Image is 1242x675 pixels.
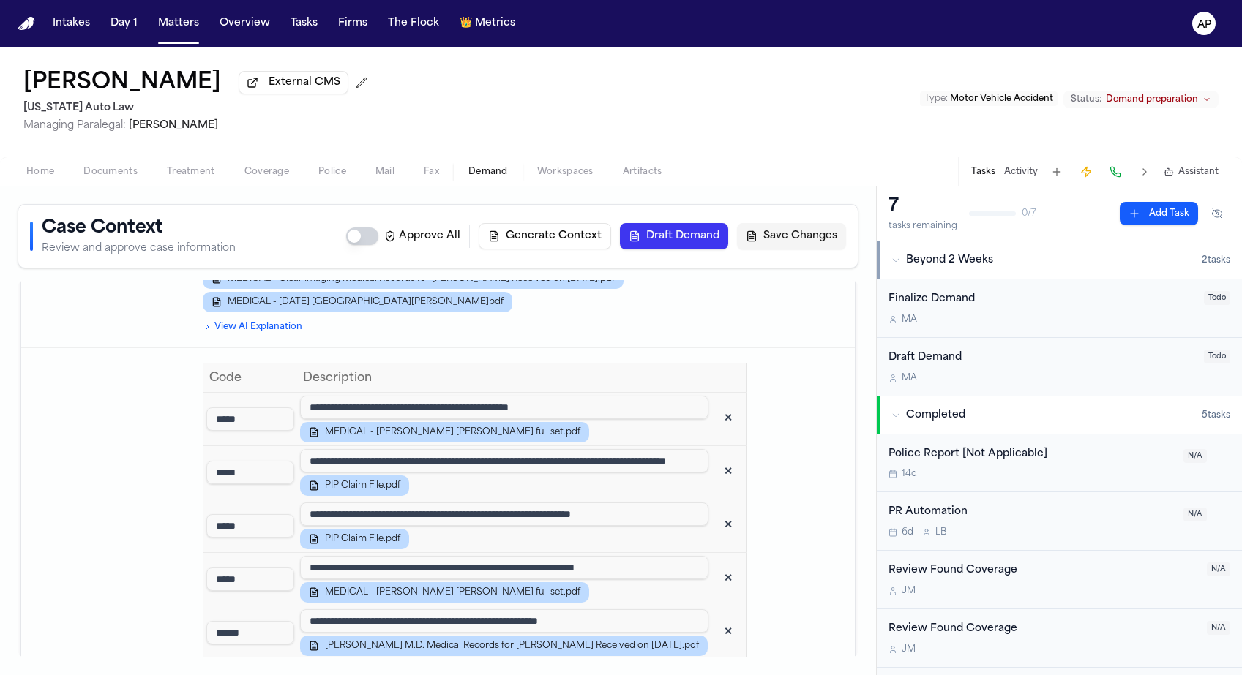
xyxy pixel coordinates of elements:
[877,241,1242,279] button: Beyond 2 Weeks2tasks
[129,120,218,131] span: [PERSON_NAME]
[1207,562,1230,576] span: N/A
[1106,94,1198,105] span: Demand preparation
[384,229,460,244] label: Approve All
[877,396,1242,434] button: Completed5tasks
[1207,621,1230,635] span: N/A
[18,17,35,31] a: Home
[23,120,126,131] span: Managing Paralegal:
[902,372,917,384] span: M A
[877,434,1242,493] div: Open task: Police Report [Not Applicable]
[1004,166,1038,178] button: Activity
[479,223,611,249] button: Generate Context
[877,338,1242,396] div: Open task: Draft Demand
[1063,91,1219,108] button: Change status from Demand preparation
[468,166,508,178] span: Demand
[537,166,594,178] span: Workspaces
[42,216,236,240] h1: Case Context
[1178,166,1219,178] span: Assistant
[23,99,373,117] h2: [US_STATE] Auto Law
[1120,202,1198,225] button: Add Task
[269,75,340,90] span: External CMS
[300,475,409,496] button: PIP Claim File.pdf
[23,70,221,97] button: Edit matter name
[902,585,916,597] span: J M
[167,166,215,178] span: Treatment
[906,253,993,268] span: Beyond 2 Weeks
[1183,449,1207,463] span: N/A
[902,314,917,325] span: M A
[382,10,445,37] button: The Flock
[285,10,323,37] button: Tasks
[203,292,512,312] button: MEDICAL - [DATE] [GEOGRAPHIC_DATA][PERSON_NAME]pdf
[83,166,138,178] span: Documents
[889,291,1195,308] div: Finalize Demand
[889,504,1175,521] div: PR Automation
[332,10,373,37] button: Firms
[203,363,297,393] th: Code
[935,527,947,538] span: L B
[424,166,439,178] span: Fax
[889,446,1175,463] div: Police Report [Not Applicable]
[1076,162,1096,182] button: Create Immediate Task
[906,408,965,423] span: Completed
[214,10,276,37] button: Overview
[877,492,1242,551] div: Open task: PR Automation
[920,91,1058,106] button: Edit Type: Motor Vehicle Accident
[715,459,741,486] button: Remove code
[300,582,589,603] button: MEDICAL - [PERSON_NAME] [PERSON_NAME] full set.pdf
[715,513,741,539] button: Remove code
[1204,202,1230,225] button: Hide completed tasks (⌘⇧H)
[620,223,728,249] button: Draft Demand
[889,220,957,232] div: tasks remaining
[715,406,741,432] button: Remove code
[47,10,96,37] button: Intakes
[297,363,711,393] th: Description
[889,621,1198,638] div: Review Found Coverage
[244,166,289,178] span: Coverage
[239,71,348,94] button: External CMS
[924,94,948,103] span: Type :
[1164,166,1219,178] button: Assistant
[715,619,741,646] button: Remove code
[23,70,221,97] h1: [PERSON_NAME]
[877,609,1242,668] div: Open task: Review Found Coverage
[300,422,589,442] button: MEDICAL - [PERSON_NAME] [PERSON_NAME] full set.pdf
[454,10,521,37] button: crownMetrics
[1047,162,1067,182] button: Add Task
[902,468,917,480] span: 14d
[877,279,1242,338] div: Open task: Finalize Demand
[1204,350,1230,363] span: Todo
[318,166,346,178] span: Police
[300,529,409,549] button: PIP Claim File.pdf
[203,321,747,333] summary: View AI Explanation
[902,644,916,655] span: J M
[889,350,1195,366] div: Draft Demand
[1105,162,1126,182] button: Make a Call
[889,195,957,219] div: 7
[715,566,741,592] button: Remove code
[42,241,236,256] p: Review and approve case information
[26,166,54,178] span: Home
[152,10,205,37] button: Matters
[737,223,846,249] button: Save Changes
[902,527,913,538] span: 6d
[889,562,1198,579] div: Review Found Coverage
[877,551,1242,609] div: Open task: Review Found Coverage
[950,94,1053,103] span: Motor Vehicle Accident
[1202,410,1230,421] span: 5 task s
[623,166,662,178] span: Artifacts
[105,10,143,37] button: Day 1
[1202,254,1230,266] span: 2 task s
[1183,508,1207,521] span: N/A
[18,17,35,31] img: Finch Logo
[1204,291,1230,305] span: Todo
[971,166,995,178] button: Tasks
[375,166,394,178] span: Mail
